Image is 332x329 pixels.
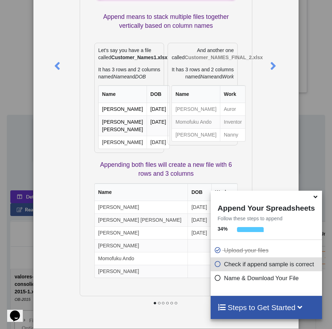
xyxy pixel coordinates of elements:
[135,74,146,79] i: DOB
[95,252,188,265] td: Momofuku Ando
[95,201,188,214] td: [PERSON_NAME]
[222,74,234,79] i: Work
[114,74,127,79] i: Name
[172,47,233,61] p: And another one called
[95,239,188,252] td: [PERSON_NAME]
[188,214,211,226] td: [DATE]
[211,202,322,212] h4: Append Your Spreadsheets
[218,303,315,312] h4: Steps to Get Started
[95,226,188,239] td: [PERSON_NAME]
[220,115,245,128] td: Inventor
[147,136,170,149] td: [DATE]
[211,215,322,222] p: Follow these steps to append
[7,300,30,322] iframe: chat widget
[214,260,320,269] p: Check if append sample is correct
[172,86,220,103] th: Name
[95,184,188,201] th: Name
[98,12,234,30] p: Append means to stack multiple files together vertically based on column names
[214,246,320,255] p: Upload your files
[211,184,237,201] th: Work
[147,86,170,103] th: DOB
[185,55,263,60] b: Customer_NAMES_FINAL_2.xlsx
[172,128,220,141] td: [PERSON_NAME]
[95,265,188,278] td: [PERSON_NAME]
[201,74,214,79] i: Name
[220,86,245,103] th: Work
[94,160,238,178] p: Appending both files will create a new file with 6 rows and 3 columns
[147,103,170,115] td: [DATE]
[98,47,160,61] p: Let's say you have a file called
[147,115,170,136] td: [DATE]
[188,226,211,239] td: [DATE]
[95,214,188,226] td: [PERSON_NAME] [PERSON_NAME]
[98,66,160,80] p: It has 3 rows and 2 columns named and
[172,115,220,128] td: Momofuku Ando
[99,115,147,136] td: [PERSON_NAME] [PERSON_NAME]
[188,184,211,201] th: DOB
[218,226,228,232] b: 34 %
[188,201,211,214] td: [DATE]
[99,103,147,115] td: [PERSON_NAME]
[99,86,147,103] th: Name
[172,66,233,80] p: It has 3 rows and 2 columns named and
[220,103,245,115] td: Auror
[220,128,245,141] td: Nanny
[99,136,147,149] td: [PERSON_NAME]
[214,274,320,283] p: Name & Download Your File
[172,103,220,115] td: [PERSON_NAME]
[111,55,168,60] b: Customer_Names1.xlsx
